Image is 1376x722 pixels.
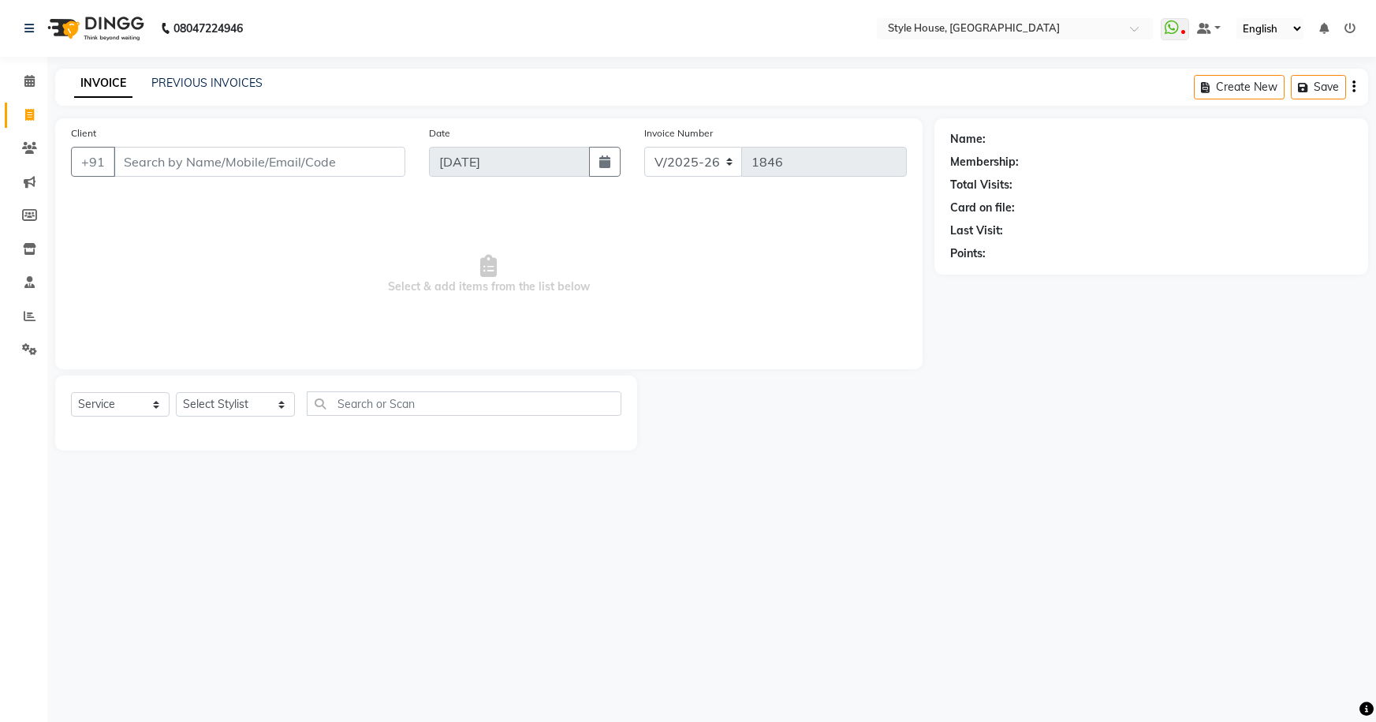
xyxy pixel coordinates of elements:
span: Select & add items from the list below [71,196,907,354]
div: Last Visit: [950,223,1003,239]
div: Card on file: [950,200,1015,216]
input: Search or Scan [307,391,622,416]
button: +91 [71,147,115,177]
label: Invoice Number [644,126,713,140]
label: Date [429,126,450,140]
div: Total Visits: [950,177,1012,193]
b: 08047224946 [173,6,243,51]
button: Create New [1194,75,1285,99]
div: Membership: [950,154,1019,170]
img: logo [40,6,148,51]
input: Search by Name/Mobile/Email/Code [114,147,405,177]
label: Client [71,126,96,140]
div: Name: [950,131,986,148]
a: INVOICE [74,69,132,98]
a: PREVIOUS INVOICES [151,76,263,90]
button: Save [1291,75,1346,99]
div: Points: [950,245,986,262]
